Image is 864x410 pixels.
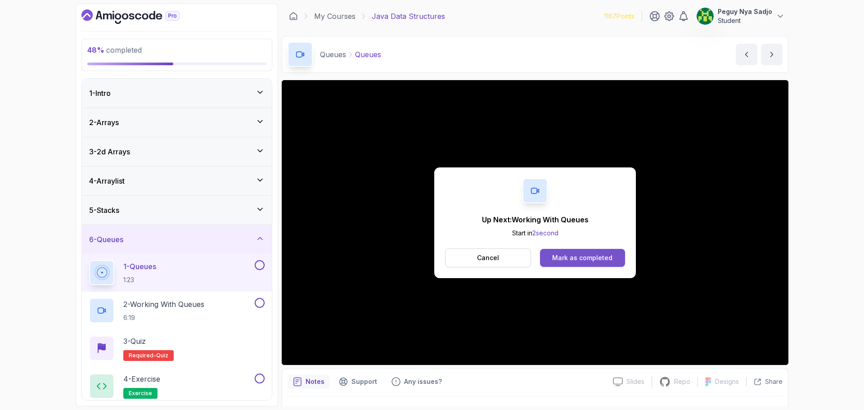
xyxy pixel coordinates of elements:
p: Notes [306,377,324,386]
p: Queues [355,49,381,60]
button: 4-Arraylist [82,167,272,195]
a: My Courses [314,11,355,22]
span: 2 second [532,229,558,237]
div: Mark as completed [552,253,612,262]
p: Designs [715,377,739,386]
button: 3-QuizRequired-quiz [89,336,265,361]
button: 1-Queues1:23 [89,260,265,285]
button: Feedback button [386,374,447,389]
button: previous content [736,44,757,65]
h3: 6 - Queues [89,234,123,245]
span: Required- [129,352,156,359]
p: 1167 Points [604,12,634,21]
a: Dashboard [81,9,200,24]
p: 1:23 [123,275,156,284]
button: 6-Queues [82,225,272,254]
button: next content [761,44,783,65]
button: user profile imagePeguy Nya SadjoStudent [696,7,785,25]
p: Queues [320,49,346,60]
img: user profile image [697,8,714,25]
span: quiz [156,352,168,359]
p: Up Next: Working With Queues [482,214,589,225]
p: 3 - Quiz [123,336,146,347]
p: Any issues? [404,377,442,386]
span: exercise [129,390,152,397]
a: Dashboard [289,12,298,21]
iframe: 1 - Queues [282,80,788,365]
p: Share [765,377,783,386]
h3: 4 - Arraylist [89,176,125,186]
h3: 2 - Arrays [89,117,119,128]
span: 48 % [87,45,104,54]
p: 6:19 [123,313,204,322]
button: 2-Arrays [82,108,272,137]
p: 4 - Exercise [123,374,160,384]
button: Share [746,377,783,386]
p: Cancel [477,253,499,262]
p: Peguy Nya Sadjo [718,7,772,16]
p: Repo [674,377,690,386]
button: Cancel [445,248,531,267]
p: Support [351,377,377,386]
p: Start in [482,229,589,238]
p: Java Data Structures [372,11,445,22]
button: notes button [288,374,330,389]
h3: 5 - Stacks [89,205,119,216]
h3: 3 - 2d Arrays [89,146,130,157]
p: Student [718,16,772,25]
button: 2-Working With Queues6:19 [89,298,265,323]
p: Slides [626,377,644,386]
button: 1-Intro [82,79,272,108]
h3: 1 - Intro [89,88,111,99]
button: 4-Exerciseexercise [89,374,265,399]
button: Mark as completed [540,249,625,267]
p: 2 - Working With Queues [123,299,204,310]
span: completed [87,45,142,54]
button: Support button [333,374,382,389]
button: 3-2d Arrays [82,137,272,166]
p: 1 - Queues [123,261,156,272]
button: 5-Stacks [82,196,272,225]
